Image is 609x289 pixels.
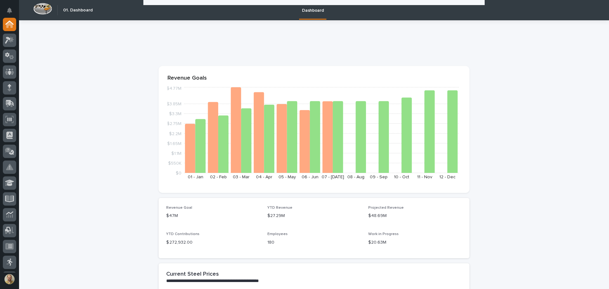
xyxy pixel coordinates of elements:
[167,75,461,82] p: Revenue Goals
[368,213,462,219] p: $48.69M
[256,175,272,179] text: 04 - Apr
[8,8,16,18] div: Notifications
[267,213,361,219] p: $27.29M
[188,175,203,179] text: 01 - Jan
[166,213,260,219] p: $47M
[233,175,250,179] text: 03 - Mar
[168,161,181,165] tspan: $550K
[166,232,200,236] span: YTD Contributions
[439,175,455,179] text: 12 - Dec
[33,3,52,15] img: Workspace Logo
[370,175,388,179] text: 09 - Sep
[267,206,292,210] span: YTD Revenue
[169,112,181,116] tspan: $3.3M
[368,206,404,210] span: Projected Revenue
[166,206,192,210] span: Revenue Goal
[63,8,93,13] h2: 01. Dashboard
[267,232,288,236] span: Employees
[417,175,432,179] text: 11 - Nov
[167,102,181,106] tspan: $3.85M
[368,232,399,236] span: Work in Progress
[167,141,181,146] tspan: $1.65M
[167,86,181,91] tspan: $4.77M
[3,4,16,17] button: Notifications
[322,175,344,179] text: 07 - [DATE]
[278,175,296,179] text: 05 - May
[166,239,260,246] p: $ 272,932.00
[169,131,181,136] tspan: $2.2M
[3,273,16,286] button: users-avatar
[368,239,462,246] p: $20.63M
[166,271,219,278] h2: Current Steel Prices
[171,151,181,155] tspan: $1.1M
[394,175,409,179] text: 10 - Oct
[267,239,361,246] p: 180
[176,171,181,175] tspan: $0
[210,175,227,179] text: 02 - Feb
[302,175,318,179] text: 06 - Jun
[347,175,364,179] text: 08 - Aug
[167,122,181,126] tspan: $2.75M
